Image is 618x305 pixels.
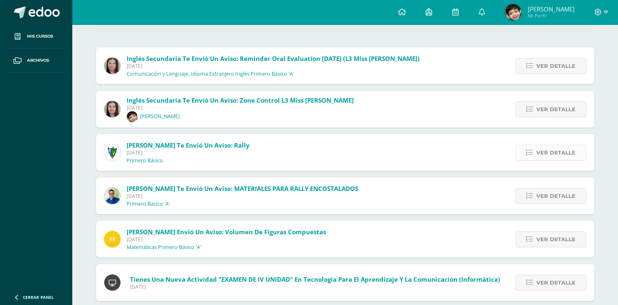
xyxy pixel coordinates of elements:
[27,33,53,40] span: Mis cursos
[104,58,120,74] img: 8af0450cf43d44e38c4a1497329761f3.png
[536,58,576,74] span: Ver detalle
[536,188,576,204] span: Ver detalle
[536,102,576,117] span: Ver detalle
[127,54,419,63] span: Inglés Secundaria te envió un aviso: Reminder Oral Evaluation [DATE] (L3 Miss [PERSON_NAME])
[527,5,574,13] span: [PERSON_NAME]
[104,188,120,204] img: 692ded2a22070436d299c26f70cfa591.png
[127,96,354,104] span: Inglés Secundaria te envió un aviso: Zone Control L3 Miss [PERSON_NAME]
[127,157,163,164] p: Primero Básico
[130,283,500,290] span: [DATE]
[7,25,65,49] a: Mis cursos
[130,275,500,283] span: Tienes una nueva actividad "EXAMEN DE IV UNIDAD" En Tecnología para el Aprendizaje y la Comunicac...
[536,145,576,160] span: Ver detalle
[127,111,138,122] img: 463a04775d11692f751dd68630ee6adc.png
[7,49,65,73] a: Archivos
[127,184,358,193] span: [PERSON_NAME] te envió un aviso: MATERIALES PARA RALLY ENCOSTALADOS
[536,232,576,247] span: Ver detalle
[104,144,120,161] img: 9f174a157161b4ddbe12118a61fed988.png
[536,275,576,290] span: Ver detalle
[527,12,574,19] span: Mi Perfil
[127,193,358,200] span: [DATE]
[104,101,120,117] img: 8af0450cf43d44e38c4a1497329761f3.png
[140,113,180,120] p: [PERSON_NAME]
[127,71,294,77] p: Comunicación y Lenguaje, Idioma Extranjero Inglés Primero Básico 'A'
[127,244,201,251] p: Matemáticas Primero Básico 'A'
[104,231,120,247] img: 03c2987289e60ca238394da5f82a525a.png
[127,63,419,70] span: [DATE]
[505,4,521,20] img: 82336863d7536c2c92357bf518fcffdf.png
[127,201,170,207] p: Primero Básico 'A'
[27,57,49,64] span: Archivos
[23,294,54,300] span: Cerrar panel
[127,236,326,243] span: [DATE]
[127,149,250,156] span: [DATE]
[127,104,354,111] span: [DATE]
[127,141,250,149] span: [PERSON_NAME] te envió un aviso: Rally
[127,228,326,236] span: [PERSON_NAME] envió un aviso: Volumen de figuras compuestas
